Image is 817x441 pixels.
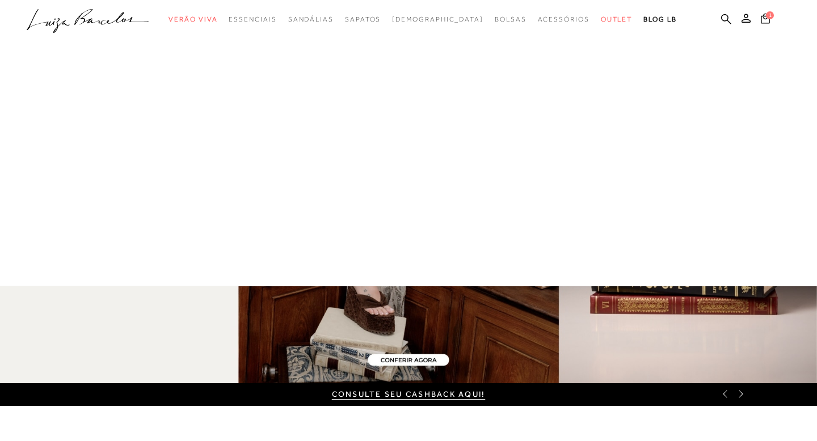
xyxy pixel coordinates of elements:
[169,9,217,30] a: categoryNavScreenReaderText
[288,15,334,23] span: Sandálias
[538,9,589,30] a: categoryNavScreenReaderText
[601,9,633,30] a: categoryNavScreenReaderText
[169,15,217,23] span: Verão Viva
[757,12,773,28] button: 1
[392,9,483,30] a: noSubCategoriesText
[495,9,527,30] a: categoryNavScreenReaderText
[601,15,633,23] span: Outlet
[332,389,485,398] a: CONSULTE SEU CASHBACK AQUI!
[345,9,381,30] a: categoryNavScreenReaderText
[229,9,276,30] a: categoryNavScreenReaderText
[766,11,774,19] span: 1
[643,15,676,23] span: BLOG LB
[643,9,676,30] a: BLOG LB
[345,15,381,23] span: Sapatos
[495,15,527,23] span: Bolsas
[538,15,589,23] span: Acessórios
[392,15,483,23] span: [DEMOGRAPHIC_DATA]
[229,15,276,23] span: Essenciais
[288,9,334,30] a: categoryNavScreenReaderText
